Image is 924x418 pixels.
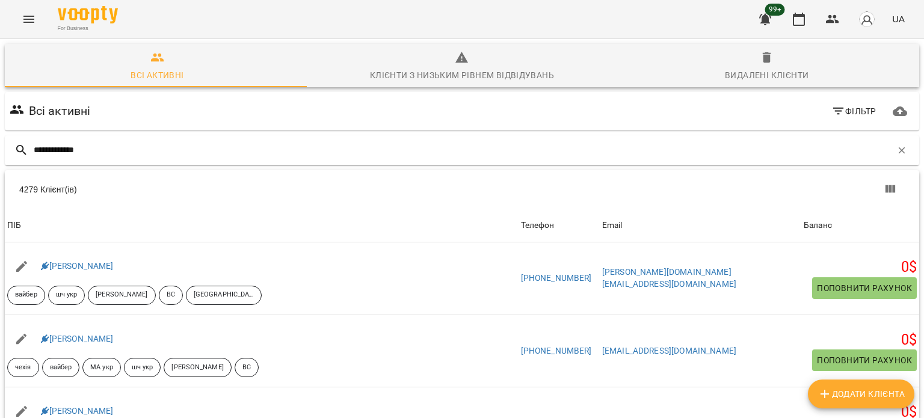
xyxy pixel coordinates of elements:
[90,363,113,373] p: МА укр
[804,218,832,233] div: Баланс
[132,363,153,373] p: шч укр
[82,358,121,377] div: МА укр
[602,218,623,233] div: Email
[808,380,914,408] button: Додати клієнта
[765,4,785,16] span: 99+
[186,286,262,305] div: [GEOGRAPHIC_DATA]
[19,183,476,195] div: 4279 Клієнт(ів)
[131,68,183,82] div: Всі активні
[7,218,21,233] div: ПІБ
[5,170,919,209] div: Table Toolbar
[41,261,114,271] a: [PERSON_NAME]
[817,353,912,367] span: Поповнити рахунок
[48,286,85,305] div: шч укр
[14,5,43,34] button: Menu
[804,218,832,233] div: Sort
[602,346,736,355] a: [EMAIL_ADDRESS][DOMAIN_NAME]
[602,218,799,233] span: Email
[29,102,91,120] h6: Всі активні
[370,68,554,82] div: Клієнти з низьким рівнем відвідувань
[96,290,147,300] p: [PERSON_NAME]
[58,6,118,23] img: Voopty Logo
[804,331,917,349] h5: 0 $
[235,358,259,377] div: ВС
[876,175,905,204] button: Вигляд колонок
[831,104,876,118] span: Фільтр
[7,218,516,233] span: ПІБ
[167,290,175,300] p: ВС
[7,358,39,377] div: чехія
[602,218,623,233] div: Sort
[521,218,555,233] div: Sort
[42,358,80,377] div: вайбер
[858,11,875,28] img: avatar_s.png
[15,363,31,373] p: чехія
[58,25,118,32] span: For Business
[15,290,37,300] p: вайбер
[41,334,114,343] a: [PERSON_NAME]
[892,13,905,25] span: UA
[7,218,21,233] div: Sort
[827,100,881,122] button: Фільтр
[521,273,592,283] a: [PHONE_NUMBER]
[817,281,912,295] span: Поповнити рахунок
[725,68,808,82] div: Видалені клієнти
[521,218,597,233] span: Телефон
[242,363,251,373] p: ВС
[41,406,114,416] a: [PERSON_NAME]
[171,363,223,373] p: [PERSON_NAME]
[818,387,905,401] span: Додати клієнта
[124,358,161,377] div: шч укр
[194,290,254,300] p: [GEOGRAPHIC_DATA]
[812,277,917,299] button: Поповнити рахунок
[521,346,592,355] a: [PHONE_NUMBER]
[56,290,78,300] p: шч укр
[887,8,910,30] button: UA
[521,218,555,233] div: Телефон
[7,286,45,305] div: вайбер
[602,267,736,289] a: [PERSON_NAME][DOMAIN_NAME][EMAIL_ADDRESS][DOMAIN_NAME]
[812,349,917,371] button: Поповнити рахунок
[804,218,917,233] span: Баланс
[164,358,231,377] div: [PERSON_NAME]
[804,258,917,277] h5: 0 $
[159,286,183,305] div: ВС
[50,363,72,373] p: вайбер
[88,286,155,305] div: [PERSON_NAME]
